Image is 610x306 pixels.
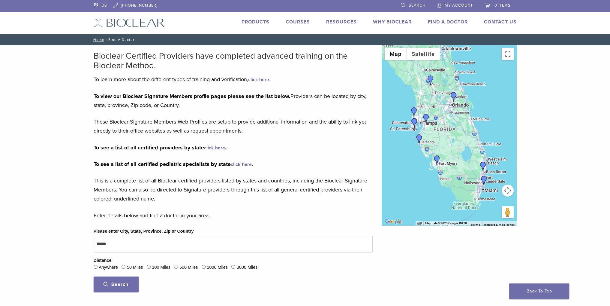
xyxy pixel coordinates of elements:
[494,3,511,8] span: 0 items
[242,19,269,25] a: Products
[509,283,569,299] a: Back To Top
[152,264,170,271] label: 100 Miles
[94,228,194,235] label: Please enter City, State, Province, Zip or Country
[409,107,419,117] div: Dr. Seema Amin
[179,264,198,271] label: 500 Miles
[407,48,440,60] button: Show satellite imagery
[231,161,252,167] a: click here
[94,211,373,220] p: Enter details below and find a doctor in your area.
[409,3,425,8] span: Search
[432,155,442,165] div: Dr. Rachel Donovan
[426,75,435,85] div: Dr. Robert Evelyn
[383,218,403,225] img: Google
[502,206,514,218] button: Drag Pegman onto the map to open Street View
[478,162,488,171] div: Dr. Armando Ponte
[470,223,481,227] a: Terms (opens in new tab)
[445,3,473,8] span: My Account
[94,161,253,167] strong: To see a list of all certified pediatric specialists by state .
[104,38,108,41] span: /
[94,144,227,151] strong: To see a list of all certified providers by state .
[484,19,517,25] a: Contact Us
[127,264,143,271] label: 50 Miles
[326,19,357,25] a: Resources
[94,176,373,203] p: This is a complete list of all Bioclear certified providers listed by states and countries, inclu...
[94,75,373,84] p: To learn more about the different types of training and verification, .
[428,19,468,25] a: Find A Doctor
[449,92,458,102] div: Dr. Mary Isaacs
[89,34,521,45] nav: Find A Doctor
[373,19,412,25] a: Why Bioclear
[104,281,128,287] span: Search
[417,221,421,225] button: Keyboard shortcuts
[248,77,269,83] a: click here
[94,93,290,99] strong: To view our Bioclear Signature Members profile pages please see the list below.
[94,277,139,292] button: Search
[410,118,419,128] div: Dr. Phong Phane
[414,134,424,144] div: Dr. Hank Michael
[99,264,118,271] label: Anywhere
[286,19,310,25] a: Courses
[94,92,373,110] p: Providers can be located by city, state, province, Zip code, or Country.
[502,48,514,60] button: Toggle fullscreen view
[237,264,258,271] label: 3000 Miles
[479,176,489,185] div: Dr. David Carroll
[484,223,515,226] a: Report a map error
[204,145,225,151] a: click here
[207,264,228,271] label: 1000 Miles
[421,114,431,124] div: Dr. Larry Saylor
[94,117,373,135] p: These Bioclear Signature Members Web Profiles are setup to provide additional information and the...
[92,38,104,42] a: Home
[94,18,165,27] img: Bioclear
[383,218,403,225] a: Open this area in Google Maps (opens a new window)
[425,222,467,225] span: Map data ©2025 Google, INEGI
[94,51,373,70] h2: Bioclear Certified Providers have completed advanced training on the Bioclear Method.
[385,48,407,60] button: Show street map
[94,257,112,264] legend: Distance
[502,185,514,197] button: Map camera controls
